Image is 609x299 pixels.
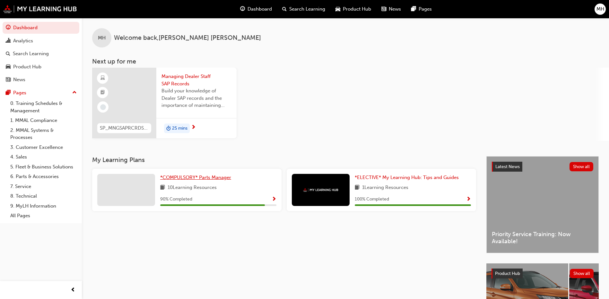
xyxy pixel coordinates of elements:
[8,191,79,201] a: 8. Technical
[355,184,360,192] span: book-icon
[570,162,594,171] button: Show all
[13,89,26,97] div: Pages
[92,68,237,138] a: SP_MNGSAPRCRDS_M1Managing Dealer Staff SAP RecordsBuild your knowledge of Dealer SAP records and ...
[3,87,79,99] button: Pages
[8,162,79,172] a: 5. Fleet & Business Solutions
[100,124,149,132] span: SP_MNGSAPRCRDS_M1
[466,195,471,203] button: Show Progress
[8,211,79,221] a: All Pages
[161,73,231,87] span: Managing Dealer Staff SAP Records
[3,35,79,47] a: Analytics
[335,5,340,13] span: car-icon
[100,89,105,97] span: booktick-icon
[3,5,77,13] img: mmal
[3,61,79,73] a: Product Hub
[160,174,234,181] a: *COMPULSORY* Parts Manager
[100,104,106,110] span: learningRecordVerb_NONE-icon
[6,38,11,44] span: chart-icon
[492,162,593,172] a: Latest NewsShow all
[8,182,79,192] a: 7. Service
[486,156,599,253] a: Latest NewsShow allPriority Service Training: Now Available!
[13,50,49,57] div: Search Learning
[376,3,406,16] a: news-iconNews
[6,25,11,31] span: guage-icon
[355,174,461,181] a: *ELECTIVE* My Learning Hub: Tips and Guides
[272,195,276,203] button: Show Progress
[495,164,520,169] span: Latest News
[289,5,325,13] span: Search Learning
[72,89,77,97] span: up-icon
[98,34,106,42] span: MH
[168,184,217,192] span: 10 Learning Resources
[6,77,11,83] span: news-icon
[492,269,594,279] a: Product HubShow all
[248,5,272,13] span: Dashboard
[3,21,79,87] button: DashboardAnalyticsSearch LearningProduct HubNews
[495,271,520,276] span: Product Hub
[330,3,376,16] a: car-iconProduct Hub
[191,125,196,131] span: next-icon
[303,188,338,192] img: mmal
[160,196,192,203] span: 90 % Completed
[355,175,459,180] span: *ELECTIVE* My Learning Hub: Tips and Guides
[8,142,79,152] a: 3. Customer Excellence
[411,5,416,13] span: pages-icon
[92,156,476,164] h3: My Learning Plans
[362,184,408,192] span: 1 Learning Resources
[13,37,33,45] div: Analytics
[8,115,79,125] a: 1. MMAL Compliance
[596,5,604,13] span: MH
[343,5,371,13] span: Product Hub
[13,63,41,71] div: Product Hub
[8,125,79,142] a: 2. MMAL Systems & Processes
[389,5,401,13] span: News
[3,74,79,86] a: News
[82,58,609,65] h3: Next up for me
[355,196,389,203] span: 100 % Completed
[13,76,25,83] div: News
[3,48,79,60] a: Search Learning
[71,286,75,294] span: prev-icon
[3,22,79,34] a: Dashboard
[6,51,10,57] span: search-icon
[419,5,432,13] span: Pages
[282,5,287,13] span: search-icon
[235,3,277,16] a: guage-iconDashboard
[381,5,386,13] span: news-icon
[161,87,231,109] span: Build your knowledge of Dealer SAP records and the importance of maintaining your staff records i...
[406,3,437,16] a: pages-iconPages
[160,184,165,192] span: book-icon
[100,74,105,82] span: learningResourceType_ELEARNING-icon
[8,152,79,162] a: 4. Sales
[114,34,261,42] span: Welcome back , [PERSON_NAME] [PERSON_NAME]
[595,4,606,15] button: MH
[272,197,276,202] span: Show Progress
[277,3,330,16] a: search-iconSearch Learning
[160,175,231,180] span: *COMPULSORY* Parts Manager
[6,64,11,70] span: car-icon
[8,98,79,115] a: 0. Training Schedules & Management
[466,197,471,202] span: Show Progress
[570,269,594,278] button: Show all
[8,201,79,211] a: 9. MyLH Information
[492,231,593,245] span: Priority Service Training: Now Available!
[172,125,187,132] span: 25 mins
[8,172,79,182] a: 6. Parts & Accessories
[240,5,245,13] span: guage-icon
[6,90,11,96] span: pages-icon
[166,124,171,132] span: duration-icon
